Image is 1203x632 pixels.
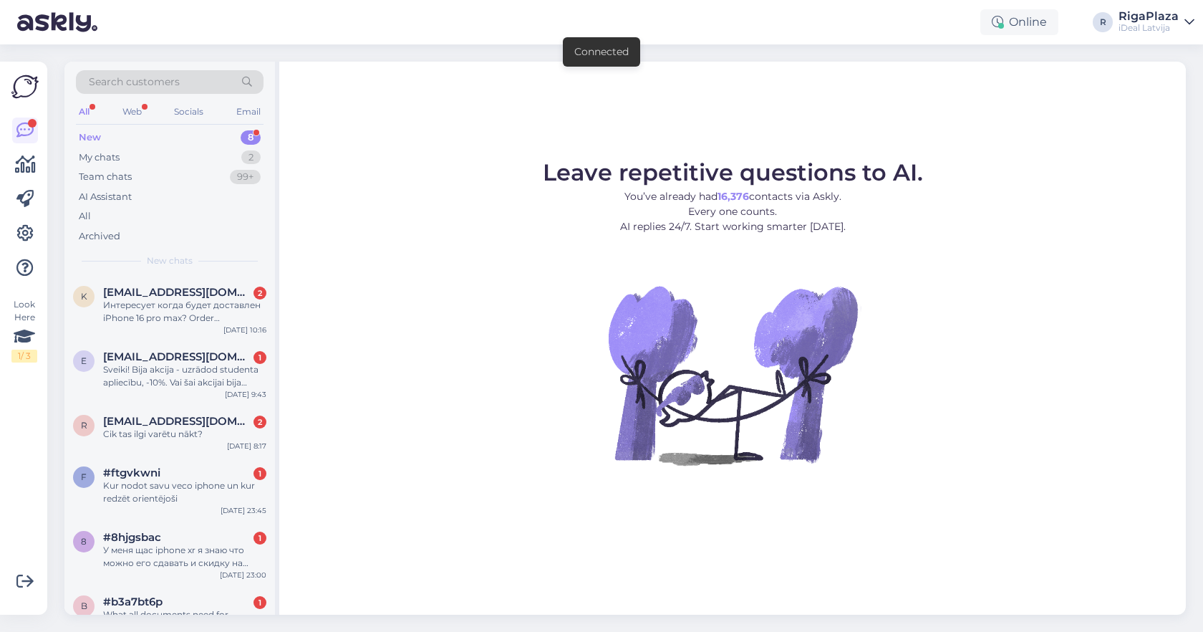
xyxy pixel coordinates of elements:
img: No Chat active [604,246,861,504]
div: Cik tas ilgi varētu nākt? [103,428,266,441]
span: emilijarudzite76@gmail.com [103,350,252,363]
span: rednijs2017@gmail.com [103,415,252,428]
span: k [81,291,87,302]
div: All [79,209,91,224]
span: #ftgvkwni [103,466,160,479]
div: 1 [253,351,266,364]
div: 1 [253,532,266,545]
div: Email [233,102,264,121]
span: New chats [147,254,193,267]
div: [DATE] 10:16 [223,325,266,335]
span: e [81,355,87,366]
div: 2 [241,150,261,165]
div: Team chats [79,170,132,184]
div: RigaPlaza [1119,11,1179,22]
div: Look Here [11,298,37,363]
div: Sveiki! Bija akcija - uzrādod studenta apliecību, -10%. Vai šai akcijai bija termiņš? :) [103,363,266,389]
div: 99+ [230,170,261,184]
span: #b3a7bt6p [103,595,163,608]
div: Kur nodot savu veco iphone un kur redzēt orientējoši [103,479,266,505]
div: My chats [79,150,120,165]
div: 8 [241,130,261,145]
div: [DATE] 23:00 [220,570,266,580]
b: 16,376 [718,190,749,203]
img: Askly Logo [11,73,39,100]
div: 1 [253,467,266,480]
span: Search customers [89,75,180,90]
div: [DATE] 8:17 [227,441,266,451]
div: 1 / 3 [11,350,37,363]
div: Online [980,9,1058,35]
div: R [1093,12,1113,32]
span: 8 [81,536,87,547]
div: Connected [574,44,629,59]
span: #8hjgsbac [103,531,161,544]
div: AI Assistant [79,190,132,204]
div: 2 [253,416,266,428]
div: iDeal Latvija [1119,22,1179,34]
div: 2 [253,287,266,300]
div: New [79,130,101,145]
span: b [81,600,87,611]
div: 1 [253,596,266,609]
p: You’ve already had contacts via Askly. Every one counts. AI replies 24/7. Start working smarter [... [543,189,923,234]
div: [DATE] 23:45 [221,505,266,516]
div: All [76,102,92,121]
span: f [81,471,87,482]
div: У меня щас iphone xr я знаю что можно его сдавать и скидку на новый iphone получить и когда получ... [103,544,266,570]
a: RigaPlazaiDeal Latvija [1119,11,1194,34]
span: r [81,420,87,431]
div: Socials [171,102,206,121]
div: [DATE] 9:43 [225,389,266,400]
div: Archived [79,229,120,244]
div: Интересует когда будет доставлен iPhone 16 pro max? Order #2000084562 [103,299,266,325]
span: kristine.zaicikova98@gmail.com [103,286,252,299]
span: Leave repetitive questions to AI. [543,158,923,186]
div: Web [120,102,145,121]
